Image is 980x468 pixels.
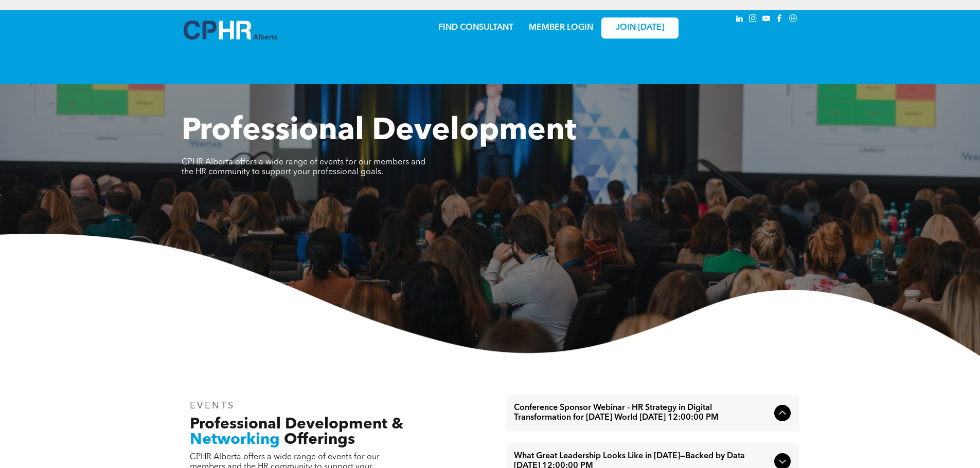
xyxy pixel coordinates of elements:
[190,417,403,432] span: Professional Development &
[190,432,280,447] span: Networking
[438,24,513,32] a: FIND CONSULTANT
[190,401,236,410] span: EVENTS
[616,23,664,33] span: JOIN [DATE]
[788,13,799,27] a: Social network
[514,403,770,423] span: Conference Sponsor Webinar - HR Strategy in Digital Transformation for [DATE] World [DATE] 12:00:...
[182,116,576,147] span: Professional Development
[761,13,772,27] a: youtube
[601,17,679,39] a: JOIN [DATE]
[734,13,745,27] a: linkedin
[747,13,759,27] a: instagram
[529,24,593,32] a: MEMBER LOGIN
[284,432,355,447] span: Offerings
[184,21,277,40] img: A blue and white logo for cp alberta
[182,158,425,176] span: CPHR Alberta offers a wide range of events for our members and the HR community to support your p...
[774,13,786,27] a: facebook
